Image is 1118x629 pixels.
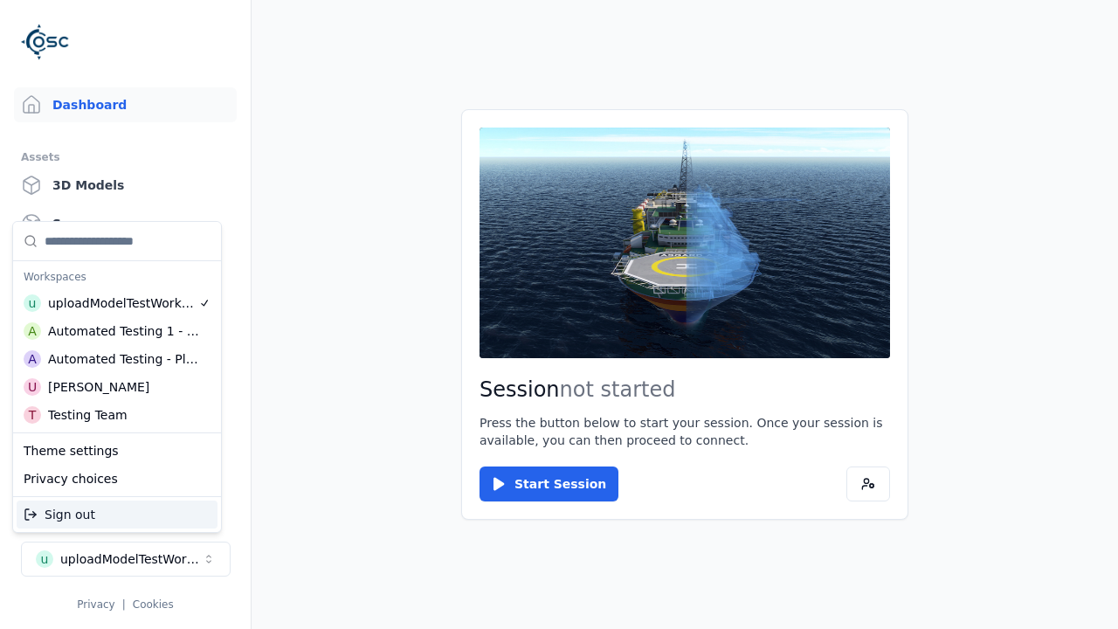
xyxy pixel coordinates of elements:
div: uploadModelTestWorkspace [48,294,198,312]
div: A [24,322,41,340]
div: Automated Testing - Playwright [48,350,199,368]
div: Suggestions [13,497,221,532]
div: Sign out [17,501,217,529]
div: Suggestions [13,222,221,432]
div: Privacy choices [17,465,217,493]
div: Testing Team [48,406,128,424]
div: Theme settings [17,437,217,465]
div: [PERSON_NAME] [48,378,149,396]
div: T [24,406,41,424]
div: Workspaces [17,265,217,289]
div: U [24,378,41,396]
div: Suggestions [13,433,221,496]
div: Automated Testing 1 - Playwright [48,322,200,340]
div: A [24,350,41,368]
div: u [24,294,41,312]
